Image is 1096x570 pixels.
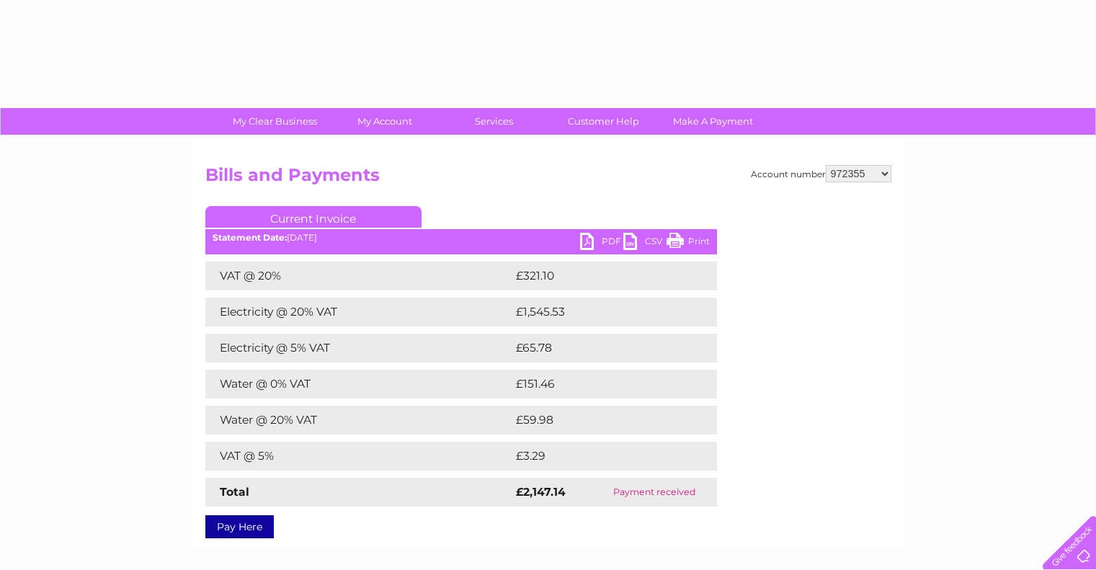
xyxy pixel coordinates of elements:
[205,515,274,538] a: Pay Here
[512,442,683,471] td: £3.29
[205,370,512,398] td: Water @ 0% VAT
[205,206,422,228] a: Current Invoice
[215,108,334,135] a: My Clear Business
[435,108,553,135] a: Services
[512,262,689,290] td: £321.10
[220,485,249,499] strong: Total
[205,262,512,290] td: VAT @ 20%
[751,165,891,182] div: Account number
[325,108,444,135] a: My Account
[654,108,772,135] a: Make A Payment
[512,334,687,362] td: £65.78
[512,370,690,398] td: £151.46
[544,108,663,135] a: Customer Help
[623,233,667,254] a: CSV
[213,232,287,243] b: Statement Date:
[205,298,512,326] td: Electricity @ 20% VAT
[205,165,891,192] h2: Bills and Payments
[205,334,512,362] td: Electricity @ 5% VAT
[667,233,710,254] a: Print
[205,442,512,471] td: VAT @ 5%
[592,478,716,507] td: Payment received
[205,233,717,243] div: [DATE]
[512,406,689,435] td: £59.98
[580,233,623,254] a: PDF
[512,298,694,326] td: £1,545.53
[516,485,566,499] strong: £2,147.14
[205,406,512,435] td: Water @ 20% VAT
